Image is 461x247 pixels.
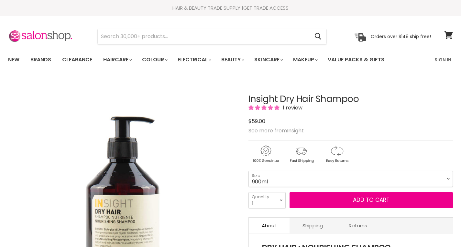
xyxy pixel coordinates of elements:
[137,53,171,67] a: Colour
[288,53,322,67] a: Makeup
[290,192,453,208] button: Add to cart
[290,218,336,233] a: Shipping
[248,104,281,111] span: 5.00 stars
[431,53,455,67] a: Sign In
[26,53,56,67] a: Brands
[309,29,326,44] button: Search
[97,29,327,44] form: Product
[353,196,390,204] span: Add to cart
[248,144,283,164] img: genuine.gif
[248,118,265,125] span: $59.00
[216,53,248,67] a: Beauty
[249,218,290,233] a: About
[3,50,410,69] ul: Main menu
[281,104,302,111] span: 1 review
[98,29,309,44] input: Search
[57,53,97,67] a: Clearance
[248,127,304,134] span: See more from
[287,127,304,134] a: Insight
[248,192,286,208] select: Quantity
[243,5,289,11] a: GET TRADE ACCESS
[336,218,380,233] a: Returns
[173,53,215,67] a: Electrical
[320,144,354,164] img: returns.gif
[249,53,287,67] a: Skincare
[248,94,453,104] h1: Insight Dry Hair Shampoo
[371,33,431,39] p: Orders over $149 ship free!
[3,53,24,67] a: New
[323,53,389,67] a: Value Packs & Gifts
[98,53,136,67] a: Haircare
[284,144,318,164] img: shipping.gif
